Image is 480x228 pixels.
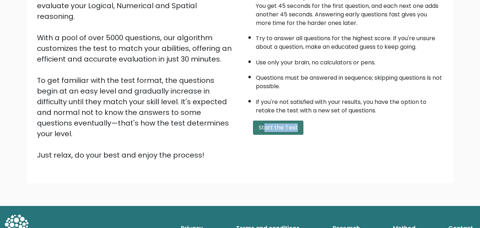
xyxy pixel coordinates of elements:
[256,31,443,51] li: Try to answer all questions for the highest score. If you're unsure about a question, make an edu...
[256,55,443,67] li: Use only your brain, no calculators or pens.
[256,94,443,115] li: If you're not satisfied with your results, you have the option to retake the test with a new set ...
[256,70,443,91] li: Questions must be answered in sequence; skipping questions is not possible.
[253,121,303,135] button: Start the Test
